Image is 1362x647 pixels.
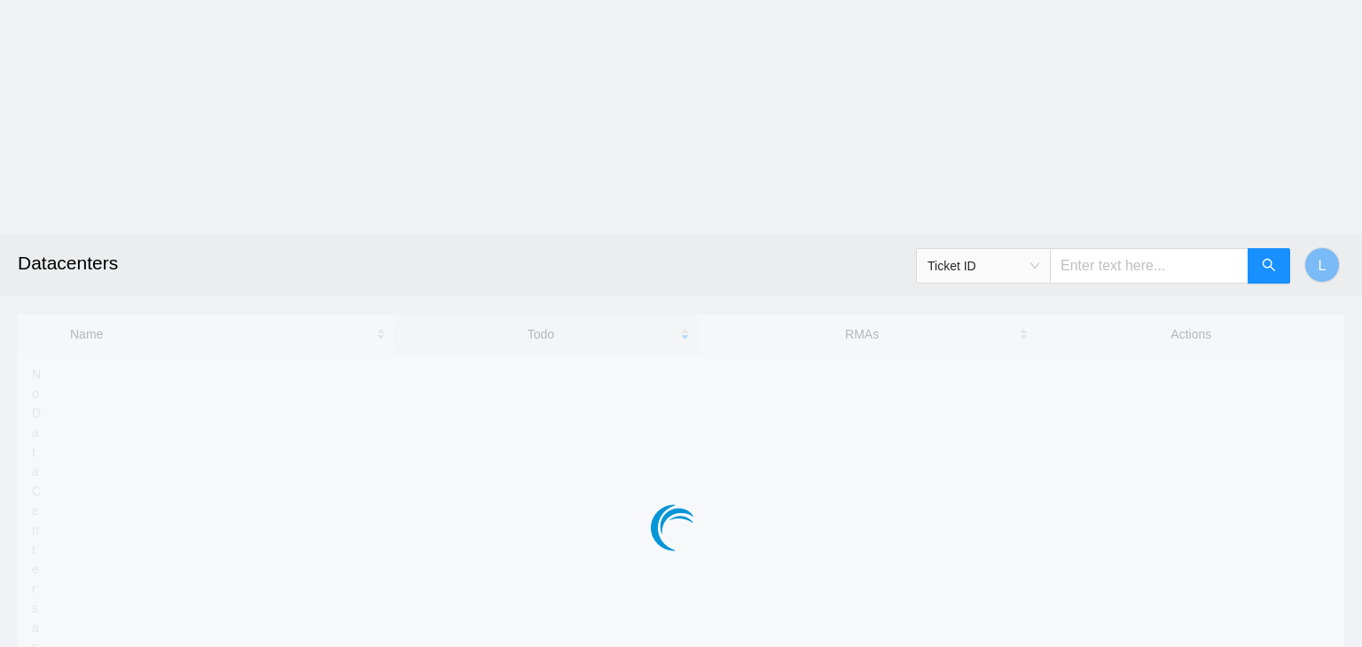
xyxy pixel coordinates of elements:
button: L [1304,247,1340,283]
span: search [1262,258,1276,275]
input: Enter text here... [1050,248,1248,284]
button: search [1248,248,1290,284]
span: L [1319,254,1327,277]
h2: Datacenters [18,235,946,292]
span: Ticket ID [928,253,1039,279]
